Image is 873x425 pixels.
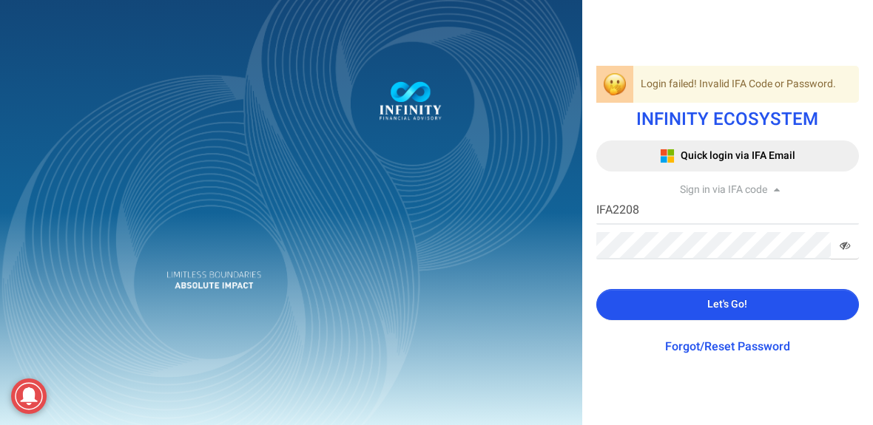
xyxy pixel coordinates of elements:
span: Sign in via IFA code [680,182,767,197]
span: Login failed! Invalid IFA Code or Password. [641,76,836,92]
span: Let's Go! [707,296,747,312]
div: Sign in via IFA code [596,183,859,197]
button: Quick login via IFA Email [596,140,859,171]
img: login-oops-emoji.png [604,73,626,95]
h1: INFINITY ECOSYSTEM [596,110,859,129]
input: IFA Code [596,197,859,225]
a: Forgot/Reset Password [665,338,790,356]
span: Quick login via IFA Email [681,148,795,163]
button: Let's Go! [596,289,859,320]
